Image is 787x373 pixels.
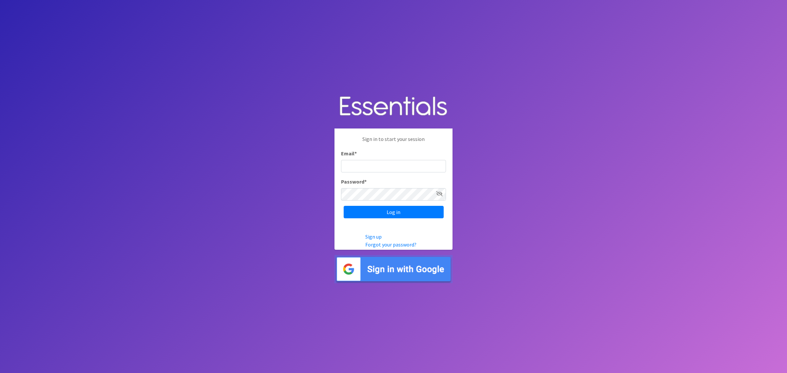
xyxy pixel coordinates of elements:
img: Sign in with Google [334,255,453,284]
abbr: required [364,178,367,185]
p: Sign in to start your session [341,135,446,149]
input: Log in [344,206,444,218]
label: Email [341,149,357,157]
a: Sign up [365,233,382,240]
a: Forgot your password? [365,241,416,248]
abbr: required [354,150,357,157]
label: Password [341,178,367,186]
img: Human Essentials [334,90,453,124]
